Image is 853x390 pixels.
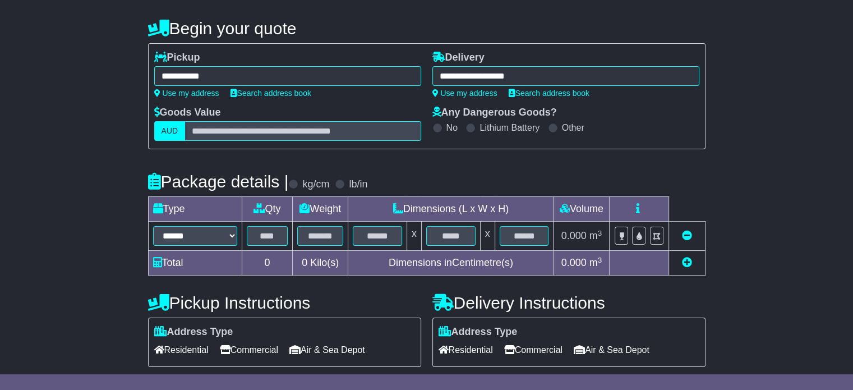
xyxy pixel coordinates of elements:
[293,197,348,222] td: Weight
[598,229,602,237] sup: 3
[589,230,602,241] span: m
[407,222,421,251] td: x
[154,121,186,141] label: AUD
[348,251,554,276] td: Dimensions in Centimetre(s)
[439,326,518,338] label: Address Type
[432,293,706,312] h4: Delivery Instructions
[432,107,557,119] label: Any Dangerous Goods?
[230,89,311,98] a: Search address book
[302,178,329,191] label: kg/cm
[561,230,587,241] span: 0.000
[562,122,584,133] label: Other
[432,89,497,98] a: Use my address
[148,197,242,222] td: Type
[154,89,219,98] a: Use my address
[154,52,200,64] label: Pickup
[348,197,554,222] td: Dimensions (L x W x H)
[479,122,540,133] label: Lithium Battery
[432,52,485,64] label: Delivery
[289,341,365,359] span: Air & Sea Depot
[242,251,293,276] td: 0
[561,257,587,268] span: 0.000
[509,89,589,98] a: Search address book
[148,172,289,191] h4: Package details |
[220,341,278,359] span: Commercial
[574,341,649,359] span: Air & Sea Depot
[349,178,367,191] label: lb/in
[154,341,209,359] span: Residential
[242,197,293,222] td: Qty
[148,19,706,38] h4: Begin your quote
[682,230,692,241] a: Remove this item
[504,341,562,359] span: Commercial
[589,257,602,268] span: m
[154,326,233,338] label: Address Type
[480,222,495,251] td: x
[293,251,348,276] td: Kilo(s)
[598,256,602,264] sup: 3
[154,107,221,119] label: Goods Value
[148,251,242,276] td: Total
[682,257,692,268] a: Add new item
[446,122,458,133] label: No
[554,197,610,222] td: Volume
[439,341,493,359] span: Residential
[302,257,307,268] span: 0
[148,293,421,312] h4: Pickup Instructions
